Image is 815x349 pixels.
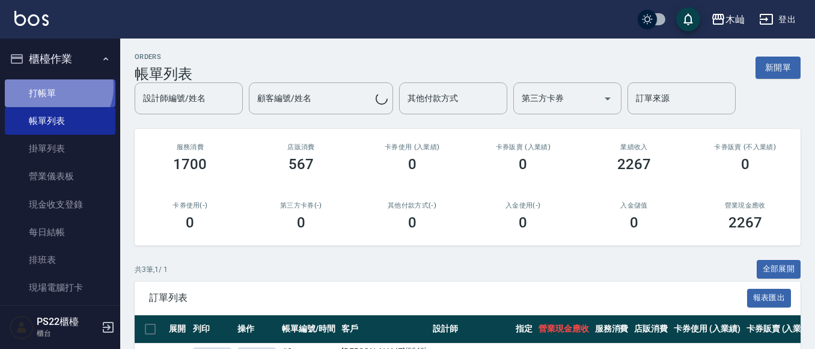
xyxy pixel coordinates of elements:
[135,264,168,275] p: 共 3 筆, 1 / 1
[747,291,792,303] a: 報表匯出
[279,315,338,344] th: 帳單編號/時間
[536,315,592,344] th: 營業現金應收
[5,162,115,190] a: 營業儀表板
[186,214,194,231] h3: 0
[338,315,430,344] th: 客戶
[37,328,98,339] p: 櫃台
[297,214,305,231] h3: 0
[408,214,417,231] h3: 0
[408,156,417,173] h3: 0
[166,315,190,344] th: 展開
[747,289,792,307] button: 報表匯出
[598,89,617,108] button: Open
[513,315,536,344] th: 指定
[593,202,676,209] h2: 入金儲值
[190,315,234,344] th: 列印
[519,214,527,231] h3: 0
[149,292,747,304] span: 訂單列表
[676,7,700,31] button: save
[5,274,115,301] a: 現場電腦打卡
[234,315,279,344] th: 操作
[135,53,192,61] h2: ORDERS
[725,12,745,27] div: 木屾
[5,218,115,246] a: 每日結帳
[755,57,801,79] button: 新開單
[14,11,49,26] img: Logo
[149,202,231,209] h2: 卡券使用(-)
[149,143,231,151] h3: 服務消費
[5,191,115,218] a: 現金收支登錄
[135,66,192,82] h3: 帳單列表
[631,315,671,344] th: 店販消費
[728,214,762,231] h3: 2267
[371,202,453,209] h2: 其他付款方式(-)
[592,315,632,344] th: 服務消費
[757,260,801,279] button: 全部展開
[5,107,115,135] a: 帳單列表
[519,156,527,173] h3: 0
[371,143,453,151] h2: 卡券使用 (入業績)
[260,202,343,209] h2: 第三方卡券(-)
[260,143,343,151] h2: 店販消費
[37,316,98,328] h5: PS22櫃檯
[482,143,564,151] h2: 卡券販賣 (入業績)
[5,43,115,75] button: 櫃檯作業
[706,7,749,32] button: 木屾
[482,202,564,209] h2: 入金使用(-)
[288,156,314,173] h3: 567
[173,156,207,173] h3: 1700
[755,61,801,73] a: 新開單
[5,246,115,274] a: 排班表
[630,214,638,231] h3: 0
[5,135,115,162] a: 掛單列表
[704,202,786,209] h2: 營業現金應收
[5,79,115,107] a: 打帳單
[754,8,801,31] button: 登出
[430,315,513,344] th: 設計師
[704,143,786,151] h2: 卡券販賣 (不入業績)
[741,156,749,173] h3: 0
[671,315,743,344] th: 卡券使用 (入業績)
[593,143,676,151] h2: 業績收入
[10,315,34,339] img: Person
[617,156,651,173] h3: 2267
